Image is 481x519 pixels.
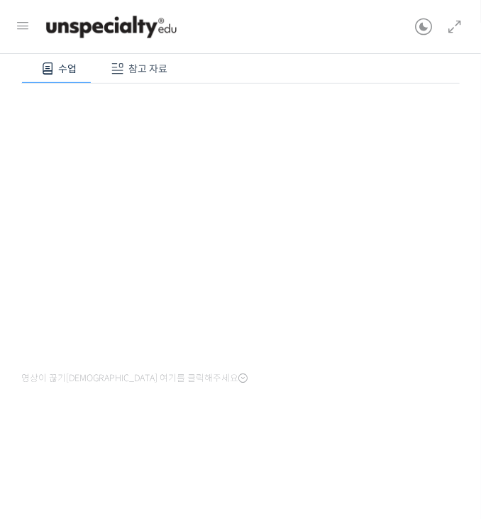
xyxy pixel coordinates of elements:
span: 영상이 끊기[DEMOGRAPHIC_DATA] 여기를 클릭해주세요 [21,373,248,384]
a: 설정 [183,401,272,437]
span: 참고 자료 [128,62,167,75]
span: 홈 [45,422,53,434]
span: 수업 [58,62,77,75]
span: 설정 [219,422,236,434]
a: 대화 [94,401,183,437]
span: 대화 [130,423,147,435]
a: 홈 [4,401,94,437]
